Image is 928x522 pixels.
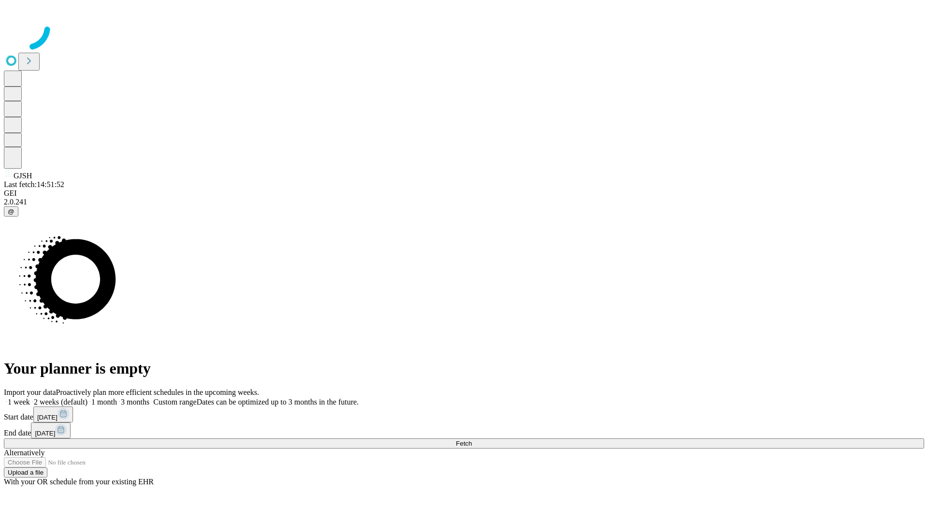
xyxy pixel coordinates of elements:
[4,406,924,422] div: Start date
[31,422,71,438] button: [DATE]
[56,388,259,396] span: Proactively plan more efficient schedules in the upcoming weeks.
[34,398,87,406] span: 2 weeks (default)
[153,398,196,406] span: Custom range
[91,398,117,406] span: 1 month
[4,206,18,217] button: @
[35,430,55,437] span: [DATE]
[456,440,472,447] span: Fetch
[121,398,149,406] span: 3 months
[33,406,73,422] button: [DATE]
[4,467,47,478] button: Upload a file
[197,398,359,406] span: Dates can be optimized up to 3 months in the future.
[4,478,154,486] span: With your OR schedule from your existing EHR
[4,180,64,188] span: Last fetch: 14:51:52
[8,208,14,215] span: @
[4,422,924,438] div: End date
[14,172,32,180] span: GJSH
[4,438,924,449] button: Fetch
[4,449,44,457] span: Alternatively
[4,360,924,377] h1: Your planner is empty
[8,398,30,406] span: 1 week
[4,189,924,198] div: GEI
[4,388,56,396] span: Import your data
[37,414,58,421] span: [DATE]
[4,198,924,206] div: 2.0.241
